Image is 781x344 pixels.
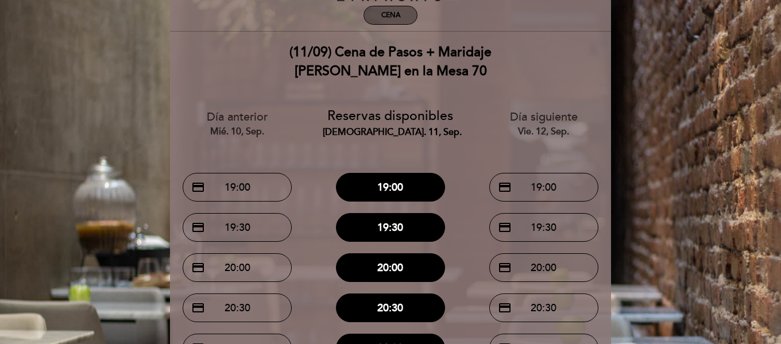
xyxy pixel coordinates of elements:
[336,173,445,202] button: 19:00
[323,126,459,139] div: [DEMOGRAPHIC_DATA]. 11, sep.
[475,109,612,138] div: Día siguiente
[489,213,598,242] button: credit_card 19:30
[191,301,205,315] span: credit_card
[183,253,292,282] button: credit_card 20:00
[498,261,512,275] span: credit_card
[489,253,598,282] button: credit_card 20:00
[475,125,612,138] div: vie. 12, sep.
[489,293,598,322] button: credit_card 20:30
[489,173,598,202] button: credit_card 19:00
[498,180,512,194] span: credit_card
[169,109,306,138] div: Día anterior
[183,293,292,322] button: credit_card 20:30
[247,43,534,81] div: (11/09) Cena de Pasos + Maridaje [PERSON_NAME] en la Mesa 70
[191,261,205,275] span: credit_card
[183,173,292,202] button: credit_card 19:00
[183,213,292,242] button: credit_card 19:30
[191,221,205,234] span: credit_card
[323,107,459,139] div: Reservas disponibles
[169,125,306,138] div: mié. 10, sep.
[336,253,445,282] button: 20:00
[191,180,205,194] span: credit_card
[336,213,445,242] button: 19:30
[498,301,512,315] span: credit_card
[381,11,400,20] div: Cena
[336,293,445,322] button: 20:30
[498,221,512,234] span: credit_card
